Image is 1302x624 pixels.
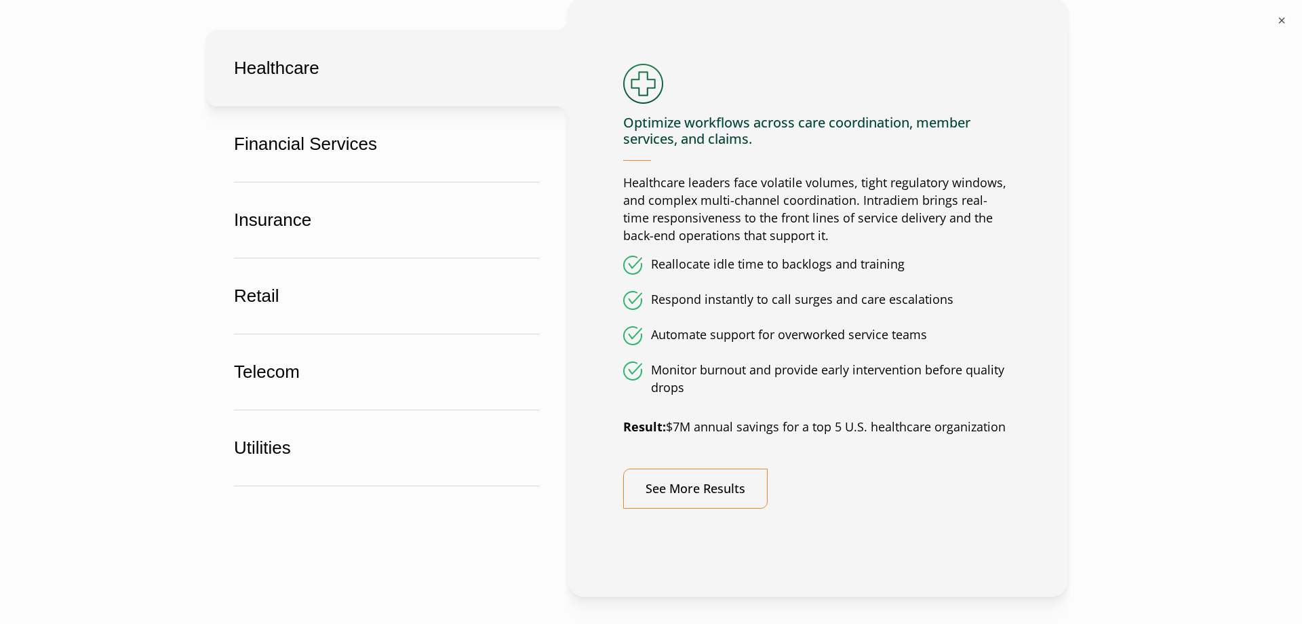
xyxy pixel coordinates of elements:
a: See More Results [623,469,768,509]
li: Automate support for overworked service teams [623,326,1012,345]
li: Respond instantly to call surges and care escalations [623,291,1012,310]
p: $7M annual savings for a top 5 U.S. healthcare organization [623,418,1012,436]
button: Telecom [206,334,568,410]
li: Monitor burnout and provide early intervention before quality drops [623,362,1012,397]
button: Utilities [206,410,568,486]
li: Reallocate idle time to backlogs and training [623,256,1012,275]
button: Retail [206,258,568,334]
button: Financial Services [206,106,568,182]
h4: Optimize workflows across care coordination, member services, and claims. [623,115,1012,161]
p: Healthcare leaders face volatile volumes, tight regulatory windows, and complex multi-channel coo... [623,174,1012,245]
button: Healthcare [206,30,568,106]
button: × [1275,14,1288,27]
button: Insurance [206,182,568,258]
strong: Result: [623,418,666,435]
